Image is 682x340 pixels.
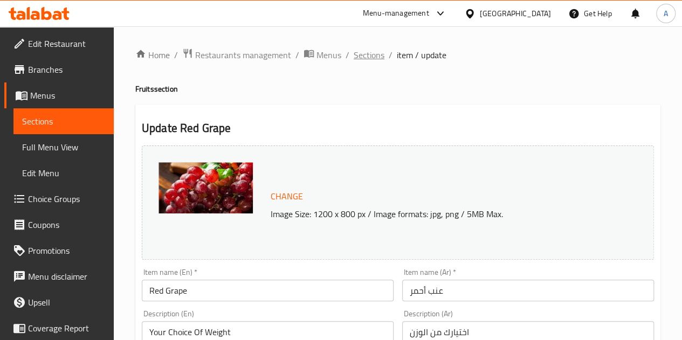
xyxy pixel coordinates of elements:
div: [GEOGRAPHIC_DATA] [480,8,551,19]
a: Edit Restaurant [4,31,114,57]
span: Menu disclaimer [28,270,105,283]
a: Branches [4,57,114,82]
a: Restaurants management [182,48,291,62]
span: Menus [316,48,341,61]
a: Upsell [4,289,114,315]
span: item / update [397,48,446,61]
button: Change [266,185,307,207]
span: Choice Groups [28,192,105,205]
li: / [346,48,349,61]
li: / [389,48,392,61]
a: Menu disclaimer [4,263,114,289]
a: Full Menu View [13,134,114,160]
span: Edit Restaurant [28,37,105,50]
nav: breadcrumb [135,48,660,62]
li: / [174,48,178,61]
span: Upsell [28,296,105,309]
li: / [295,48,299,61]
img: download_-_2021-03-2_637521308437890948.jpg [159,162,253,213]
span: Branches [28,63,105,76]
input: Enter name Ar [402,280,654,301]
span: Sections [22,115,105,128]
a: Sections [13,108,114,134]
span: Edit Menu [22,166,105,179]
a: Edit Menu [13,160,114,186]
p: Image Size: 1200 x 800 px / Image formats: jpg, png / 5MB Max. [266,207,625,220]
h4: Fruits section [135,84,660,94]
h2: Update Red Grape [142,120,654,136]
span: Menus [30,89,105,102]
span: Full Menu View [22,141,105,154]
span: Coupons [28,218,105,231]
a: Menus [4,82,114,108]
input: Enter name En [142,280,394,301]
a: Home [135,48,170,61]
a: Promotions [4,238,114,263]
a: Coupons [4,212,114,238]
span: Promotions [28,244,105,257]
a: Choice Groups [4,186,114,212]
span: Coverage Report [28,322,105,335]
span: Change [271,189,303,204]
span: Restaurants management [195,48,291,61]
span: A [664,8,668,19]
a: Menus [304,48,341,62]
div: Menu-management [363,7,429,20]
a: Sections [354,48,384,61]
